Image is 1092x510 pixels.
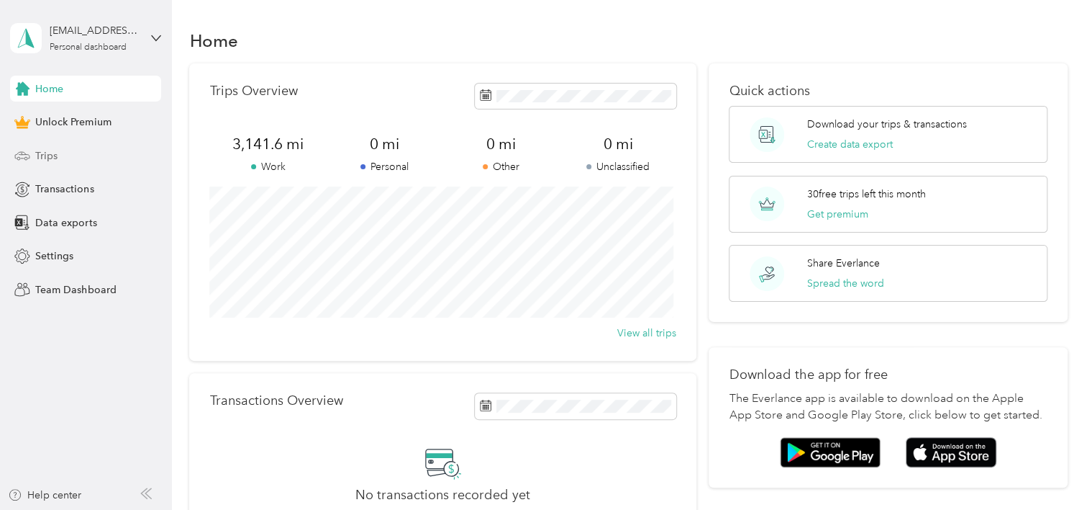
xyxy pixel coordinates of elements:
p: Personal [327,159,443,174]
span: Settings [35,249,73,264]
p: Trips Overview [209,84,297,99]
p: Share Everlance [807,256,880,271]
p: Work [209,159,326,174]
p: The Everlance app is available to download on the Apple App Store and Google Play Store, click be... [729,390,1047,425]
span: Data exports [35,215,96,231]
p: Download the app for free [729,367,1047,382]
div: Personal dashboard [50,43,127,52]
span: Trips [35,148,58,164]
p: Transactions Overview [209,393,342,408]
span: Transactions [35,182,94,197]
p: 30 free trips left this month [807,187,926,202]
p: Unclassified [560,159,676,174]
span: Unlock Premium [35,115,111,130]
img: Google play [780,437,881,467]
span: 0 mi [560,134,676,154]
iframe: Everlance-gr Chat Button Frame [1011,429,1092,510]
span: 0 mi [327,134,443,154]
button: Get premium [807,207,868,222]
h1: Home [189,33,237,48]
button: View all trips [617,326,676,341]
span: Team Dashboard [35,282,116,297]
img: App store [906,437,996,468]
button: Spread the word [807,276,884,291]
span: 3,141.6 mi [209,134,326,154]
p: Quick actions [729,84,1047,99]
h2: No transactions recorded yet [355,488,530,503]
span: Home [35,81,63,97]
p: Download your trips & transactions [807,117,967,132]
button: Create data export [807,137,893,152]
div: [EMAIL_ADDRESS][DOMAIN_NAME] [50,23,140,38]
span: 0 mi [443,134,560,154]
p: Other [443,159,560,174]
button: Help center [8,488,81,503]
